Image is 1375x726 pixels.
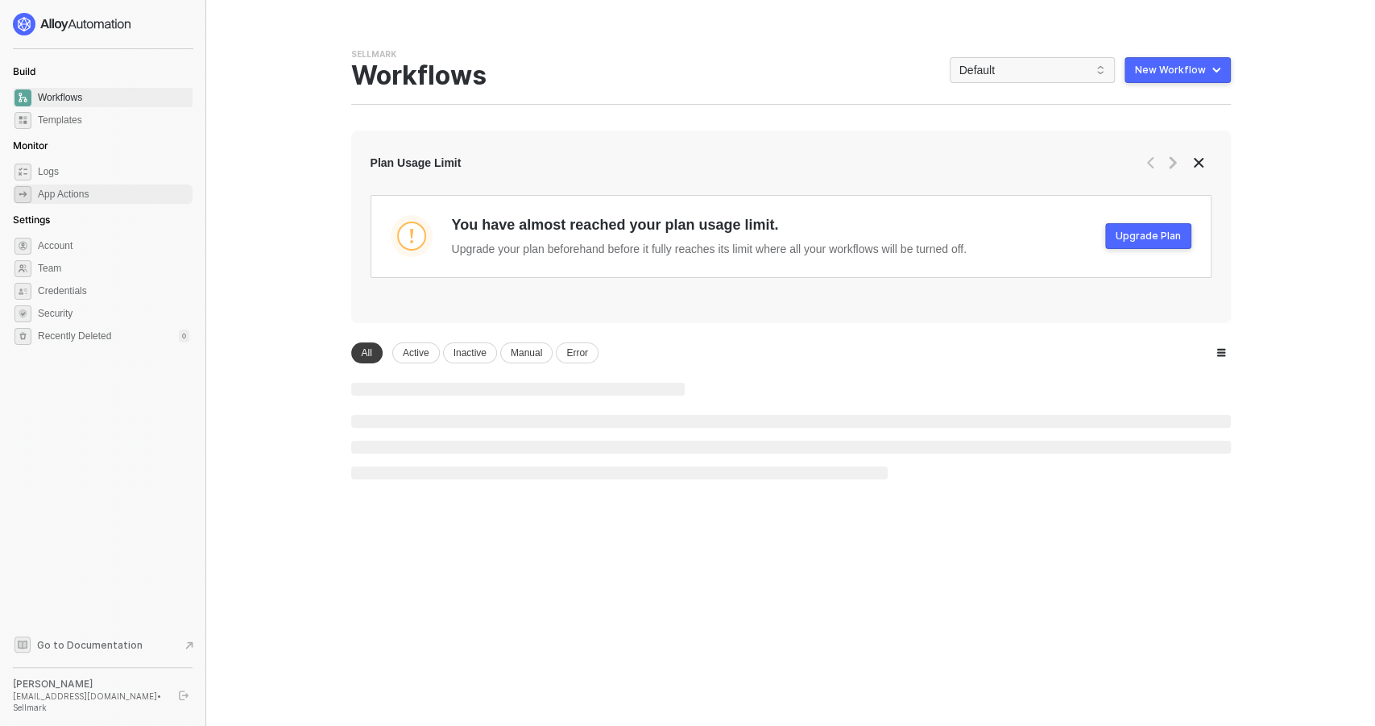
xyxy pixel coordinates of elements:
span: Credentials [38,281,189,301]
span: icon-arrow-right [1166,156,1179,169]
a: Knowledge Base [13,635,193,654]
a: logo [13,13,193,35]
div: New Workflow [1135,64,1206,77]
div: 0 [179,330,189,342]
span: security [14,305,31,322]
div: Upgrade your plan beforehand before it fully reaches its limit where all your workflows will be t... [452,242,967,258]
div: Workflows [351,60,487,91]
button: Upgrade Plan [1105,223,1191,249]
span: documentation [14,637,31,653]
span: icon-close [1192,156,1205,169]
span: Monitor [13,139,48,151]
button: New Workflow [1124,57,1231,83]
span: marketplace [14,112,31,129]
div: Manual [500,342,553,363]
span: Logs [38,162,189,181]
span: Default [959,58,1105,82]
span: dashboard [14,89,31,106]
span: Build [13,65,35,77]
span: credentials [14,283,31,300]
div: Error [556,342,598,363]
span: settings [14,328,31,345]
span: Go to Documentation [37,638,143,652]
div: You have almost reached your plan usage limit. [452,215,967,235]
span: logout [179,691,188,700]
div: App Actions [38,188,89,201]
img: warning-plan-upgrade [391,215,433,257]
img: logo [13,13,132,35]
span: Settings [13,214,50,226]
span: Recently Deleted [38,330,111,343]
div: [EMAIL_ADDRESS][DOMAIN_NAME] • Sellmark [13,691,164,713]
span: team [14,260,31,277]
span: Workflows [38,88,189,107]
span: Account [38,236,189,255]
span: Security [38,304,189,323]
div: All [351,342,383,363]
span: document-arrow [181,637,197,653]
div: [PERSON_NAME] [13,678,164,691]
span: Team [38,259,189,278]
div: Plan Usage Limit [371,155,462,171]
div: Active [392,342,440,363]
span: icon-arrow-left [1144,156,1157,169]
span: icon-logs [14,164,31,180]
span: Templates [38,110,189,130]
div: Inactive [443,342,497,363]
span: settings [14,238,31,255]
div: Upgrade Plan [1116,230,1181,243]
div: Sellmark [351,48,396,60]
span: icon-app-actions [14,186,31,203]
